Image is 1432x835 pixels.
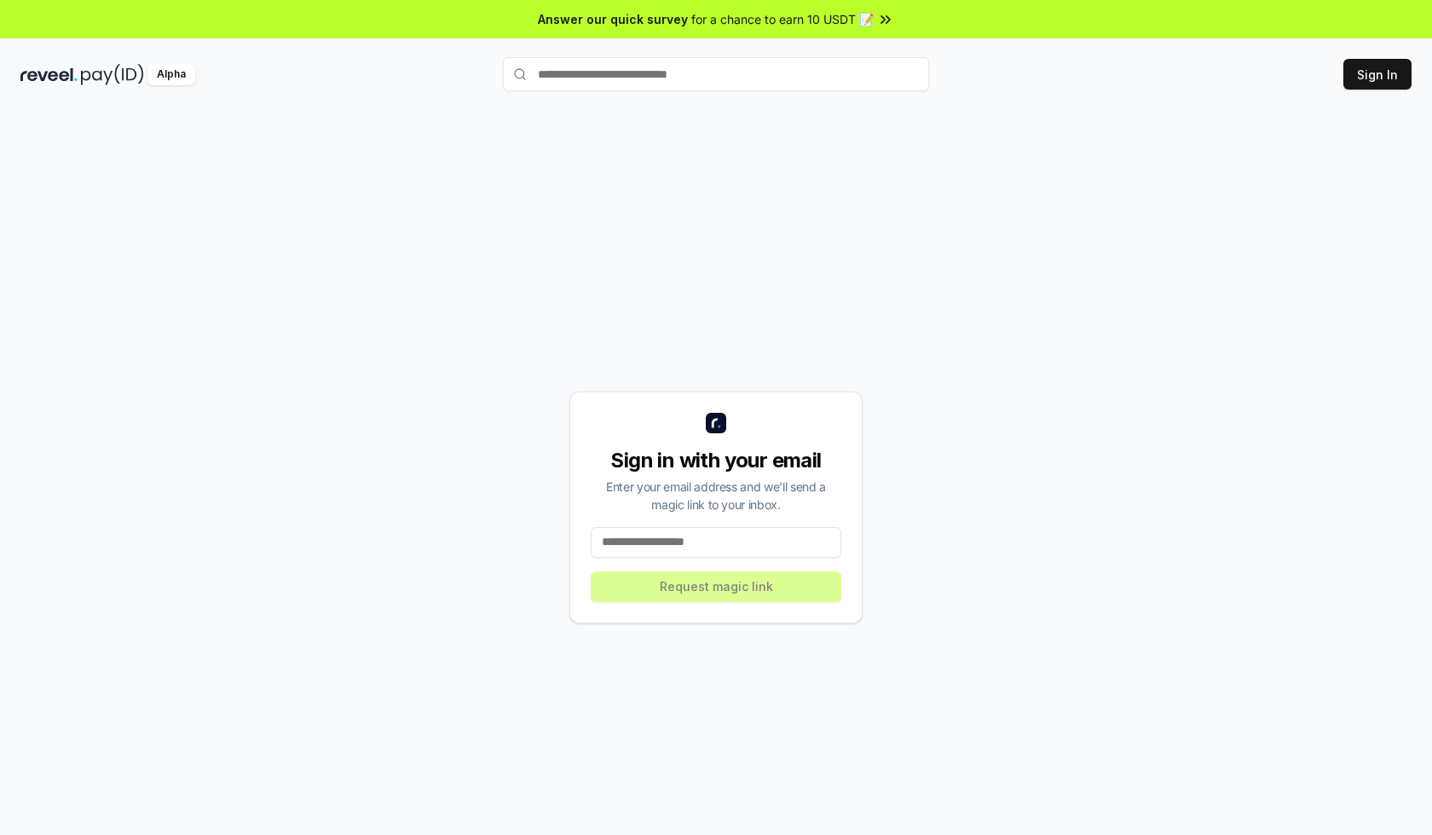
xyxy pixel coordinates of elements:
[591,478,841,513] div: Enter your email address and we’ll send a magic link to your inbox.
[81,64,144,85] img: pay_id
[147,64,195,85] div: Alpha
[591,447,841,474] div: Sign in with your email
[1343,59,1412,90] button: Sign In
[706,413,726,433] img: logo_small
[691,10,874,28] span: for a chance to earn 10 USDT 📝
[538,10,688,28] span: Answer our quick survey
[20,64,78,85] img: reveel_dark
